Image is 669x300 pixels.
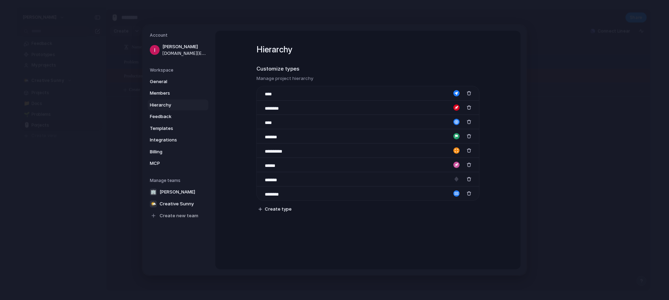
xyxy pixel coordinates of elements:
[256,43,479,56] h1: Hierarchy
[148,100,208,111] a: Hierarchy
[160,200,194,207] span: Creative Sunny
[148,76,208,87] a: General
[148,41,208,59] a: [PERSON_NAME][DOMAIN_NAME][EMAIL_ADDRESS][DOMAIN_NAME]
[148,158,208,169] a: MCP
[150,189,157,196] div: 🏢
[265,206,292,213] span: Create type
[150,125,194,132] span: Templates
[256,65,479,73] h2: Customize types
[150,177,208,184] h5: Manage teams
[148,198,208,210] a: 🌤️Creative Sunny
[150,90,194,97] span: Members
[150,78,194,85] span: General
[148,186,208,198] a: 🏢[PERSON_NAME]
[150,32,208,38] h5: Account
[150,113,194,120] span: Feedback
[148,123,208,134] a: Templates
[150,160,194,167] span: MCP
[150,67,208,73] h5: Workspace
[148,111,208,122] a: Feedback
[148,210,208,221] a: Create new team
[150,200,157,207] div: 🌤️
[150,137,194,144] span: Integrations
[160,212,198,219] span: Create new team
[256,204,294,214] button: Create type
[150,148,194,155] span: Billing
[160,189,195,196] span: [PERSON_NAME]
[148,146,208,158] a: Billing
[162,50,207,57] span: [DOMAIN_NAME][EMAIL_ADDRESS][DOMAIN_NAME]
[162,43,207,50] span: [PERSON_NAME]
[150,102,194,109] span: Hierarchy
[148,134,208,146] a: Integrations
[256,75,479,82] h3: Manage project hierarchy
[148,88,208,99] a: Members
